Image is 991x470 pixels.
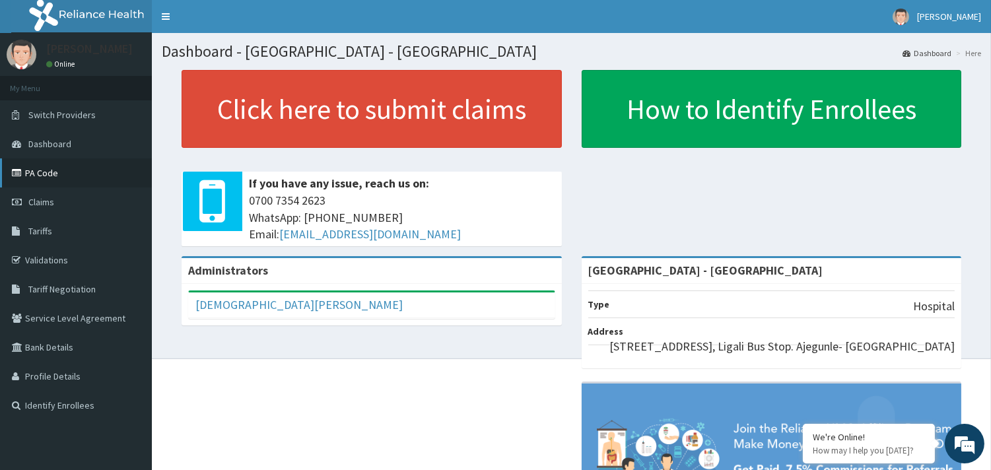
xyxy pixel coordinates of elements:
img: User Image [7,40,36,69]
div: Chat with us now [69,74,222,91]
img: d_794563401_company_1708531726252_794563401 [24,66,53,99]
div: Minimize live chat window [217,7,248,38]
a: Online [46,59,78,69]
span: 0700 7354 2623 WhatsApp: [PHONE_NUMBER] Email: [249,192,555,243]
span: Dashboard [28,138,71,150]
span: Tariff Negotiation [28,283,96,295]
div: We're Online! [813,431,925,443]
p: [PERSON_NAME] [46,43,133,55]
a: How to Identify Enrollees [582,70,962,148]
img: User Image [893,9,909,25]
li: Here [953,48,981,59]
a: Dashboard [903,48,951,59]
b: Address [588,325,624,337]
h1: Dashboard - [GEOGRAPHIC_DATA] - [GEOGRAPHIC_DATA] [162,43,981,60]
p: Hospital [913,298,955,315]
span: We're online! [77,147,182,281]
b: Type [588,298,610,310]
p: How may I help you today? [813,445,925,456]
a: [DEMOGRAPHIC_DATA][PERSON_NAME] [195,297,403,312]
b: If you have any issue, reach us on: [249,176,429,191]
p: [STREET_ADDRESS], Ligali Bus Stop. Ajegunle- [GEOGRAPHIC_DATA] [609,338,955,355]
span: [PERSON_NAME] [917,11,981,22]
span: Claims [28,196,54,208]
b: Administrators [188,263,268,278]
span: Tariffs [28,225,52,237]
a: [EMAIL_ADDRESS][DOMAIN_NAME] [279,226,461,242]
textarea: Type your message and hit 'Enter' [7,322,252,368]
span: Switch Providers [28,109,96,121]
a: Click here to submit claims [182,70,562,148]
strong: [GEOGRAPHIC_DATA] - [GEOGRAPHIC_DATA] [588,263,823,278]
